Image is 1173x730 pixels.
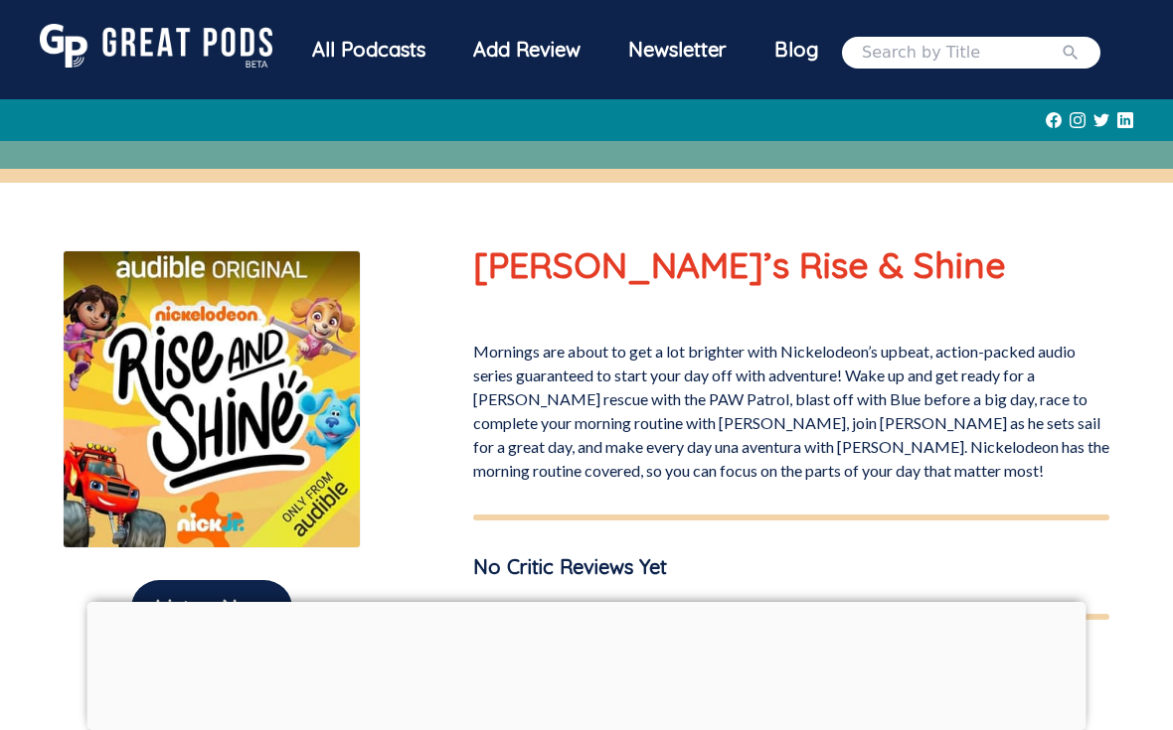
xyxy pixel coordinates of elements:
p: Mornings are about to get a lot brighter with Nickelodeon’s upbeat, action-packed audio series gu... [473,332,1109,483]
a: Newsletter [604,24,751,80]
img: Nick Jr’s Rise & Shine [63,250,361,548]
img: GreatPods [40,24,272,68]
p: [PERSON_NAME]’s Rise & Shine [473,238,1109,292]
h1: No Critic Reviews Yet [473,552,667,582]
a: Add Review [449,24,604,75]
input: Search by Title [862,41,1061,65]
iframe: Advertisement [87,602,1087,725]
div: All Podcasts [288,24,449,75]
div: Newsletter [604,24,751,75]
button: Listen Now [131,580,292,637]
a: Blog [751,24,842,75]
a: All Podcasts [288,24,449,80]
